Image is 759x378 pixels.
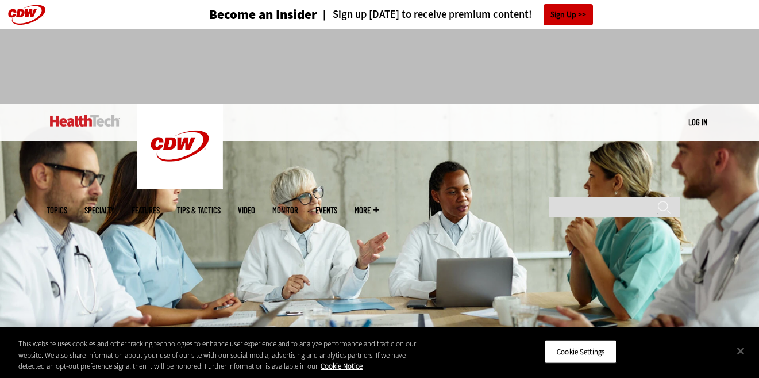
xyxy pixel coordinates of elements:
[238,206,255,215] a: Video
[355,206,379,215] span: More
[132,206,160,215] a: Features
[166,8,317,21] a: Become an Insider
[47,206,67,215] span: Topics
[137,180,223,192] a: CDW
[209,8,317,21] h3: Become an Insider
[315,206,337,215] a: Events
[18,338,418,372] div: This website uses cookies and other tracking technologies to enhance user experience and to analy...
[177,206,221,215] a: Tips & Tactics
[728,338,753,364] button: Close
[688,116,707,128] div: User menu
[171,40,589,92] iframe: advertisement
[545,339,617,364] button: Cookie Settings
[272,206,298,215] a: MonITor
[137,104,223,189] img: Home
[84,206,114,215] span: Specialty
[317,9,532,20] a: Sign up [DATE] to receive premium content!
[688,117,707,127] a: Log in
[321,361,363,371] a: More information about your privacy
[50,115,120,127] img: Home
[544,4,593,25] a: Sign Up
